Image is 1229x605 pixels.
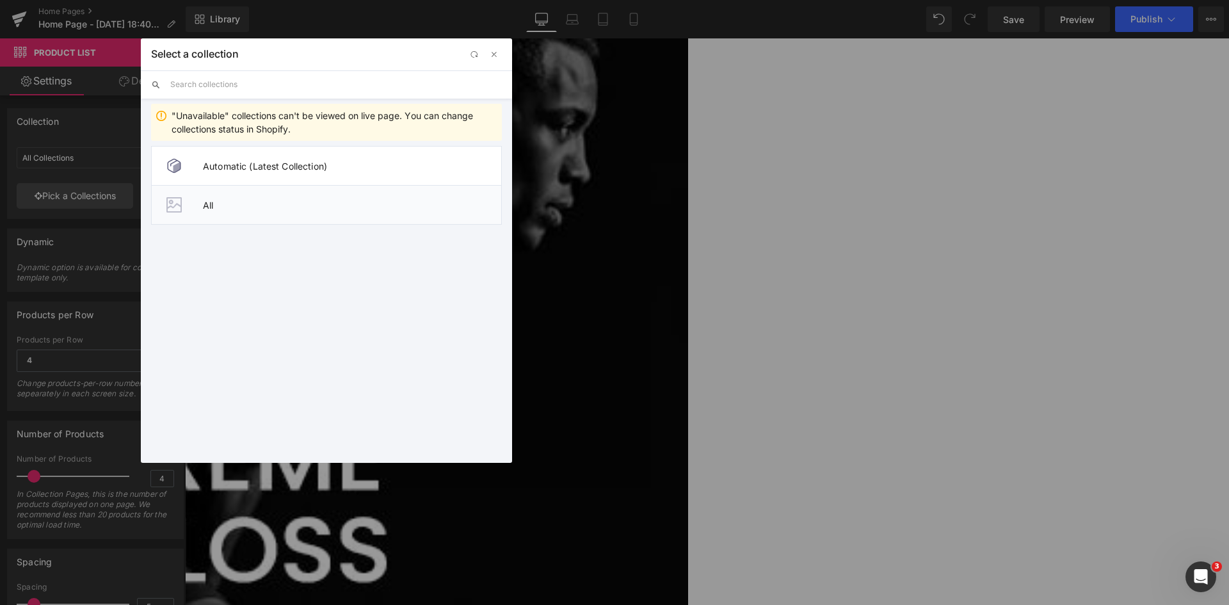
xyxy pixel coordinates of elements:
[170,70,502,99] input: Search collections
[203,161,501,172] span: Automatic (Latest Collection)
[151,47,239,60] p: Select a collection
[172,109,497,136] div: "Unavailable" collections can't be viewed on live page. You can change collections status in Shop...
[203,200,501,211] span: All
[1185,561,1216,592] iframe: Intercom live chat
[1212,561,1222,572] span: 3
